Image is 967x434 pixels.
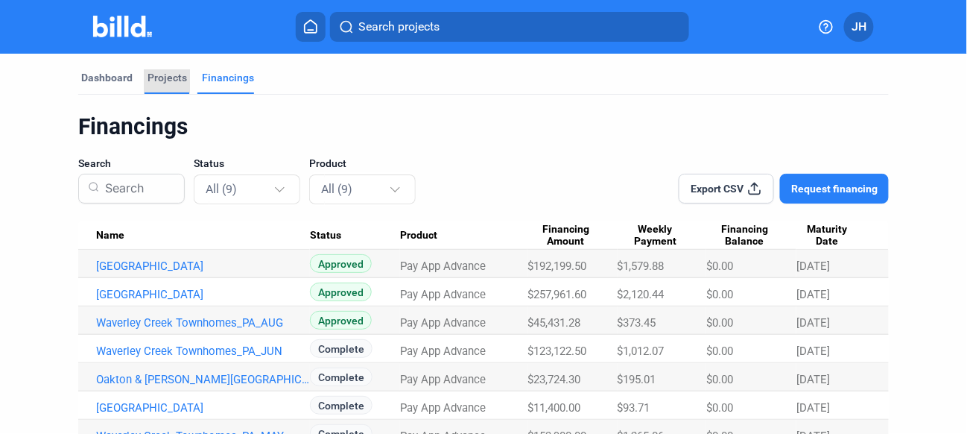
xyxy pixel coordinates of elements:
[618,223,694,248] span: Weekly Payment
[78,156,111,171] span: Search
[400,316,486,330] span: Pay App Advance
[310,339,372,358] span: Complete
[96,401,310,415] a: [GEOGRAPHIC_DATA]
[796,260,830,273] span: [DATE]
[321,182,352,196] mat-select-trigger: All (9)
[93,16,152,37] img: Billd Company Logo
[691,181,744,196] span: Export CSV
[618,401,650,415] span: $93.71
[400,260,486,273] span: Pay App Advance
[96,229,310,242] div: Name
[796,288,830,301] span: [DATE]
[527,373,580,386] span: $23,724.30
[527,401,580,415] span: $11,400.00
[310,229,341,242] span: Status
[527,288,586,301] span: $257,961.60
[706,316,733,330] span: $0.00
[527,260,586,273] span: $192,199.50
[194,156,224,171] span: Status
[679,174,774,204] button: Export CSV
[852,18,866,36] span: JH
[202,70,254,85] div: Financings
[706,288,733,301] span: $0.00
[96,260,310,273] a: [GEOGRAPHIC_DATA]
[706,223,783,248] span: Financing Balance
[400,373,486,386] span: Pay App Advance
[310,229,400,242] div: Status
[796,316,830,330] span: [DATE]
[310,396,372,415] span: Complete
[310,311,372,330] span: Approved
[310,368,372,386] span: Complete
[309,156,346,171] span: Product
[706,373,733,386] span: $0.00
[78,113,889,141] div: Financings
[796,223,857,248] span: Maturity Date
[618,288,665,301] span: $2,120.44
[99,169,175,208] input: Search
[358,18,440,36] span: Search projects
[206,182,237,196] mat-select-trigger: All (9)
[796,223,871,248] div: Maturity Date
[527,316,580,330] span: $45,431.28
[96,229,124,242] span: Name
[330,12,689,42] button: Search projects
[400,401,486,415] span: Pay App Advance
[96,288,310,301] a: [GEOGRAPHIC_DATA]
[96,316,310,330] a: Waverley Creek Townhomes_PA_AUG
[400,229,527,242] div: Product
[796,345,830,358] span: [DATE]
[618,316,656,330] span: $373.45
[618,260,665,273] span: $1,579.88
[310,283,372,301] span: Approved
[844,12,874,42] button: JH
[706,401,733,415] span: $0.00
[706,345,733,358] span: $0.00
[706,260,733,273] span: $0.00
[96,373,310,386] a: Oakton & [PERSON_NAME][GEOGRAPHIC_DATA], [GEOGRAPHIC_DATA]
[310,254,372,273] span: Approved
[400,345,486,358] span: Pay App Advance
[618,345,665,358] span: $1,012.07
[527,345,586,358] span: $123,122.50
[400,229,437,242] span: Product
[618,223,707,248] div: Weekly Payment
[81,70,133,85] div: Dashboard
[527,223,618,248] div: Financing Amount
[796,373,830,386] span: [DATE]
[148,70,187,85] div: Projects
[527,223,604,248] span: Financing Amount
[780,174,889,204] button: Request financing
[796,401,830,415] span: [DATE]
[791,181,878,196] span: Request financing
[96,345,310,358] a: Waverley Creek Townhomes_PA_JUN
[400,288,486,301] span: Pay App Advance
[618,373,656,386] span: $195.01
[706,223,796,248] div: Financing Balance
